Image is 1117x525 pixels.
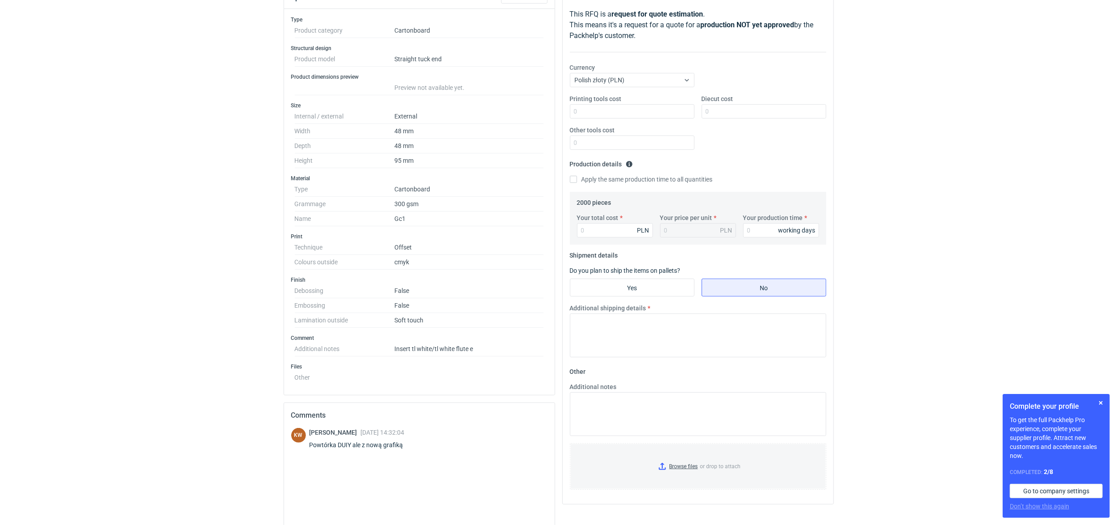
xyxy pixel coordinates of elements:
legend: Shipment details [570,248,618,259]
div: Klaudia Wiśniewska [291,428,306,443]
legend: Production details [570,157,633,168]
dt: Height [295,153,394,168]
dt: Technique [295,240,394,255]
label: Apply the same production time to all quantities [570,175,713,184]
dd: External [394,109,544,124]
label: Additional notes [570,382,617,391]
input: 0 [570,104,694,119]
legend: Other [570,364,586,375]
dd: cmyk [394,255,544,270]
p: To get the full Packhelp Pro experience, complete your supplier profile. Attract new customers an... [1010,415,1103,460]
strong: production NOT yet approved [701,21,795,29]
label: Other tools cost [570,126,615,135]
div: PLN [720,226,732,235]
dt: Product model [295,52,394,67]
div: working days [778,226,816,235]
dd: False [394,284,544,298]
dd: 300 gsm [394,197,544,212]
p: This RFQ is a . This means it's a request for a quote for a by the Packhelp's customer. [570,9,826,41]
span: Polish złoty (PLN) [575,76,625,84]
label: Your production time [743,213,803,222]
dt: Other [295,370,394,381]
h3: Structural design [291,45,548,52]
dd: Gc1 [394,212,544,226]
figcaption: KW [291,428,306,443]
strong: 2 / 8 [1044,468,1053,475]
input: 0 [743,223,819,237]
span: Preview not available yet. [394,84,464,91]
div: PLN [637,226,649,235]
h1: Complete your profile [1010,401,1103,412]
dt: Debossing [295,284,394,298]
a: Go to company settings [1010,484,1103,498]
dt: Name [295,212,394,226]
h2: Comments [291,410,548,421]
h3: Comment [291,334,548,342]
button: Skip for now [1096,398,1106,408]
dd: Offset [394,240,544,255]
legend: 2000 pieces [577,195,611,206]
h3: Files [291,363,548,370]
h3: Print [291,233,548,240]
div: Powtórka DUIY ale z nową grafiką [310,440,414,449]
label: Diecut cost [702,94,733,103]
dt: Width [295,124,394,139]
span: [PERSON_NAME] [310,429,361,436]
dd: Cartonboard [394,23,544,38]
button: Don’t show this again [1010,502,1069,511]
label: Your price per unit [660,213,712,222]
span: [DATE] 14:32:04 [361,429,405,436]
div: Completed: [1010,467,1103,477]
dt: Internal / external [295,109,394,124]
label: Printing tools cost [570,94,622,103]
dt: Additional notes [295,342,394,356]
label: Your total cost [577,213,619,222]
dt: Embossing [295,298,394,313]
input: 0 [570,135,694,150]
label: or drop to attach [570,444,826,489]
dt: Colours outside [295,255,394,270]
dt: Grammage [295,197,394,212]
strong: request for quote estimation [612,10,703,18]
label: Currency [570,63,595,72]
dd: Soft touch [394,313,544,328]
dt: Type [295,182,394,197]
label: Additional shipping details [570,304,646,313]
h3: Type [291,16,548,23]
h3: Size [291,102,548,109]
dd: Cartonboard [394,182,544,197]
dt: Depth [295,139,394,153]
label: Do you plan to ship the items on pallets? [570,267,681,274]
dd: Insert tl white/tl white flute e [394,342,544,356]
dt: Lamination outside [295,313,394,328]
dt: Product category [295,23,394,38]
input: 0 [702,104,826,119]
dd: Straight tuck end [394,52,544,67]
h3: Finish [291,276,548,284]
dd: 95 mm [394,153,544,168]
dd: 48 mm [394,139,544,153]
dd: False [394,298,544,313]
input: 0 [577,223,653,237]
dd: 48 mm [394,124,544,139]
label: Yes [570,279,694,296]
h3: Product dimensions preview [291,73,548,80]
label: No [702,279,826,296]
h3: Material [291,175,548,182]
